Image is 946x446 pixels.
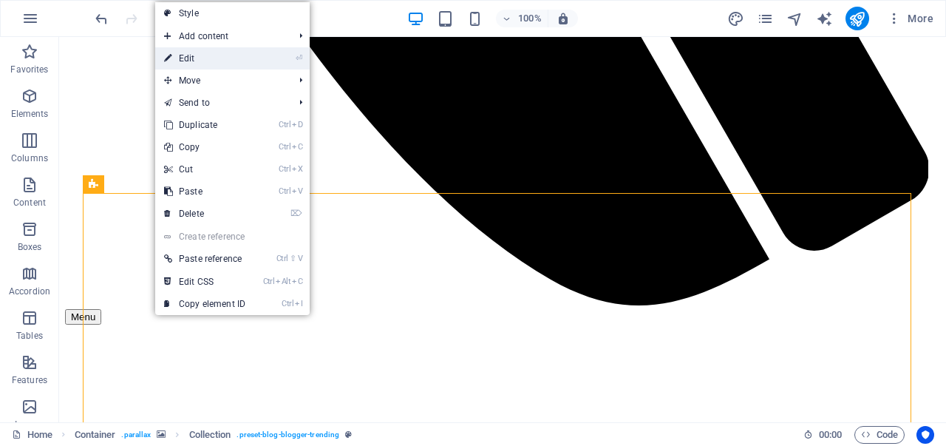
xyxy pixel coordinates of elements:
[557,12,570,25] i: On resize automatically adjust zoom level to fit chosen device.
[9,285,50,297] p: Accordion
[292,120,302,129] i: D
[155,203,254,225] a: ⌦Delete
[157,430,166,439] i: This element contains a background
[16,330,43,342] p: Tables
[155,25,287,47] span: Add content
[279,120,290,129] i: Ctrl
[279,186,290,196] i: Ctrl
[816,10,833,27] i: AI Writer
[155,271,254,293] a: CtrlAltCEdit CSS
[757,10,775,27] button: pages
[786,10,804,27] button: navigator
[93,10,110,27] i: Undo: Change filter (Ctrl+Z)
[296,53,302,63] i: ⏎
[155,70,287,92] span: Move
[11,152,48,164] p: Columns
[803,426,843,444] h6: Session time
[10,64,48,75] p: Favorites
[276,254,288,263] i: Ctrl
[757,10,774,27] i: Pages (Ctrl+Alt+S)
[155,92,287,114] a: Send to
[292,186,302,196] i: V
[292,164,302,174] i: X
[816,10,834,27] button: text_generator
[18,241,42,253] p: Boxes
[75,426,116,444] span: Click to select. Double-click to edit
[848,10,865,27] i: Publish
[298,254,302,263] i: V
[12,426,52,444] a: Click to cancel selection. Double-click to open Pages
[155,136,254,158] a: CtrlCCopy
[276,277,290,286] i: Alt
[92,10,110,27] button: undo
[345,430,352,439] i: This element is a customizable preset
[282,299,293,308] i: Ctrl
[854,426,905,444] button: Code
[155,47,254,70] a: ⏎Edit
[727,10,745,27] button: design
[12,374,47,386] p: Features
[11,108,49,120] p: Elements
[155,226,310,248] a: Create reference
[881,7,939,30] button: More
[155,293,254,315] a: CtrlICopy element ID
[496,10,548,27] button: 100%
[155,180,254,203] a: CtrlVPaste
[263,277,275,286] i: Ctrl
[887,11,933,26] span: More
[13,197,46,209] p: Content
[845,7,869,30] button: publish
[829,429,831,440] span: :
[518,10,542,27] h6: 100%
[295,299,302,308] i: I
[155,248,254,270] a: Ctrl⇧VPaste reference
[786,10,803,27] i: Navigator
[279,164,290,174] i: Ctrl
[155,114,254,136] a: CtrlDDuplicate
[727,10,744,27] i: Design (Ctrl+Alt+Y)
[916,426,934,444] button: Usercentrics
[279,142,290,152] i: Ctrl
[290,209,302,218] i: ⌦
[861,426,898,444] span: Code
[189,426,231,444] span: Click to select. Double-click to edit
[155,2,310,24] a: Style
[290,254,296,263] i: ⇧
[292,142,302,152] i: C
[15,419,45,430] p: Images
[75,426,353,444] nav: breadcrumb
[155,158,254,180] a: CtrlXCut
[819,426,842,444] span: 00 00
[292,277,302,286] i: C
[236,426,339,444] span: . preset-blog-blogger-trending
[121,426,151,444] span: . parallax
